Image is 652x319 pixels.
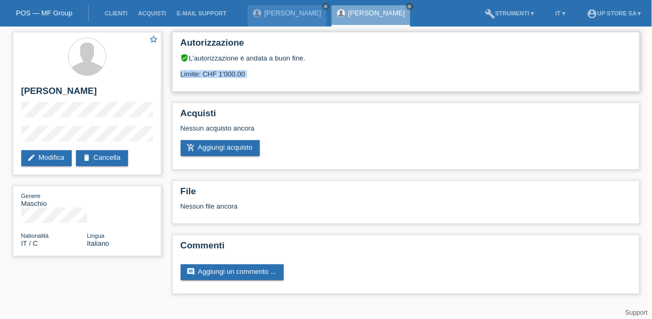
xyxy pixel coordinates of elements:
a: [PERSON_NAME] [264,9,321,17]
h2: Autorizzazione [181,38,631,54]
a: Acquisti [133,10,172,16]
div: Limite: CHF 1'000.00 [181,62,631,78]
a: editModifica [21,150,72,166]
a: close [322,3,329,10]
div: L’autorizzazione è andata a buon fine. [181,54,631,62]
i: close [407,4,412,9]
i: build [485,8,495,19]
a: [PERSON_NAME] [348,9,405,17]
a: buildStrumenti ▾ [479,10,539,16]
a: Support [625,309,648,316]
div: Nessun acquisto ancora [181,124,631,140]
h2: Acquisti [181,108,631,124]
i: add_shopping_cart [187,143,196,152]
a: E-mail Support [172,10,232,16]
h2: [PERSON_NAME] [21,86,153,102]
i: star_border [149,35,159,44]
i: account_circle [587,8,597,19]
h2: File [181,186,631,202]
span: Nationalità [21,232,49,239]
div: Maschio [21,192,87,208]
span: Italia / C / 09.12.2013 [21,239,38,247]
h2: Commenti [181,240,631,256]
a: commentAggiungi un commento ... [181,264,284,280]
i: verified_user [181,54,189,62]
a: Clienti [99,10,133,16]
i: edit [28,153,36,162]
span: Lingua [87,232,105,239]
a: POS — MF Group [16,9,72,17]
span: Genere [21,193,41,199]
i: comment [187,268,196,276]
a: IT ▾ [550,10,571,16]
div: Nessun file ancora [181,202,505,210]
a: deleteCancella [76,150,128,166]
span: Italiano [87,239,109,247]
a: account_circleUp Store SA ▾ [581,10,647,16]
i: delete [82,153,91,162]
a: add_shopping_cartAggiungi acquisto [181,140,260,156]
i: close [323,4,328,9]
a: close [406,3,413,10]
a: star_border [149,35,159,46]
